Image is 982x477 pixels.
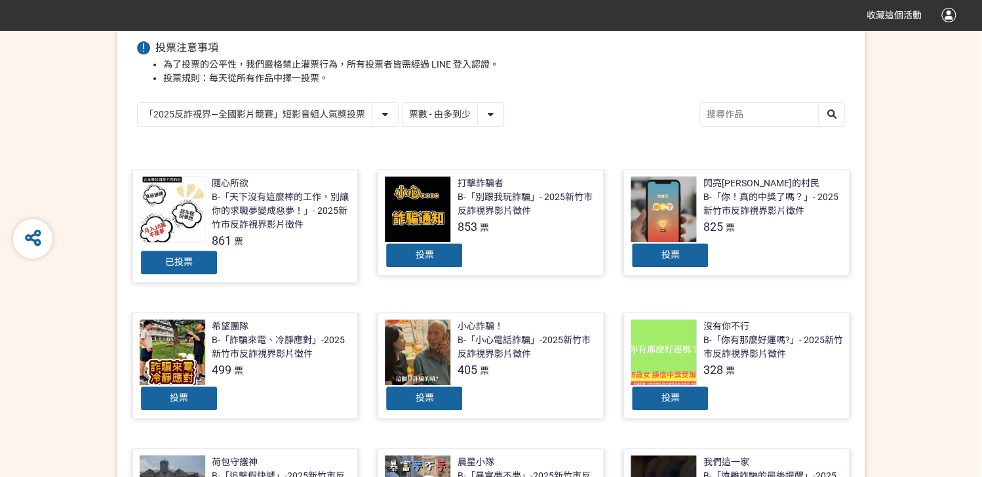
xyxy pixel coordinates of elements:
[234,365,243,376] span: 票
[234,236,243,247] span: 票
[132,169,359,283] a: 隨心所欲B-「天下沒有這麼棒的工作，別讓你的求職夢變成惡夢！」- 2025新竹市反詐視界影片徵件861票已投票
[703,455,749,469] div: 我們這一家
[132,312,359,419] a: 希望團隊B-「詐騙來電、冷靜應對」-2025新竹市反詐視界影片徵件499票投票
[703,333,842,361] div: B-「你有那麼好運嗎?」- 2025新竹市反詐視界影片徵件
[212,455,258,469] div: 荷包守護神
[378,169,604,276] a: 打擊詐騙者B-「別跟我玩詐騙」- 2025新竹市反詐視界影片徵件853票投票
[703,220,722,234] span: 825
[415,392,433,403] span: 投票
[457,220,477,234] span: 853
[725,365,734,376] span: 票
[479,365,488,376] span: 票
[163,58,845,72] li: 為了投票的公平性，我們嚴格禁止灌票行為，所有投票者皆需經過 LINE 登入認證。
[457,363,477,377] span: 405
[457,320,503,333] div: 小心詐騙！
[457,176,503,190] div: 打擊詐騙者
[457,455,494,469] div: 晨星小隊
[703,176,819,190] div: 閃亮[PERSON_NAME]的村民
[867,10,922,20] span: 收藏這個活動
[212,320,248,333] div: 希望團隊
[378,312,604,419] a: 小心詐騙！B-「小心電話詐騙」-2025新竹市反詐視界影片徵件405票投票
[725,222,734,233] span: 票
[163,72,845,85] li: 投票規則：每天從所有作品中擇一投票。
[165,257,193,267] span: 已投票
[703,190,842,218] div: B-「你！真的中獎了嗎？」- 2025新竹市反詐視界影片徵件
[415,249,433,260] span: 投票
[457,190,597,218] div: B-「別跟我玩詐騙」- 2025新竹市反詐視界影片徵件
[212,234,231,247] span: 861
[212,363,231,377] span: 499
[155,41,218,54] span: 投票注意事項
[170,392,188,403] span: 投票
[703,363,722,377] span: 328
[661,249,679,260] span: 投票
[212,190,351,232] div: B-「天下沒有這麼棒的工作，別讓你的求職夢變成惡夢！」- 2025新竹市反詐視界影片徵件
[457,333,597,361] div: B-「小心電話詐騙」-2025新竹市反詐視界影片徵件
[479,222,488,233] span: 票
[703,320,749,333] div: 沒有你不行
[623,169,850,276] a: 閃亮[PERSON_NAME]的村民B-「你！真的中獎了嗎？」- 2025新竹市反詐視界影片徵件825票投票
[623,312,850,419] a: 沒有你不行B-「你有那麼好運嗎?」- 2025新竹市反詐視界影片徵件328票投票
[212,176,248,190] div: 隨心所欲
[661,392,679,403] span: 投票
[212,333,351,361] div: B-「詐騙來電、冷靜應對」-2025新竹市反詐視界影片徵件
[700,103,844,126] input: 搜尋作品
